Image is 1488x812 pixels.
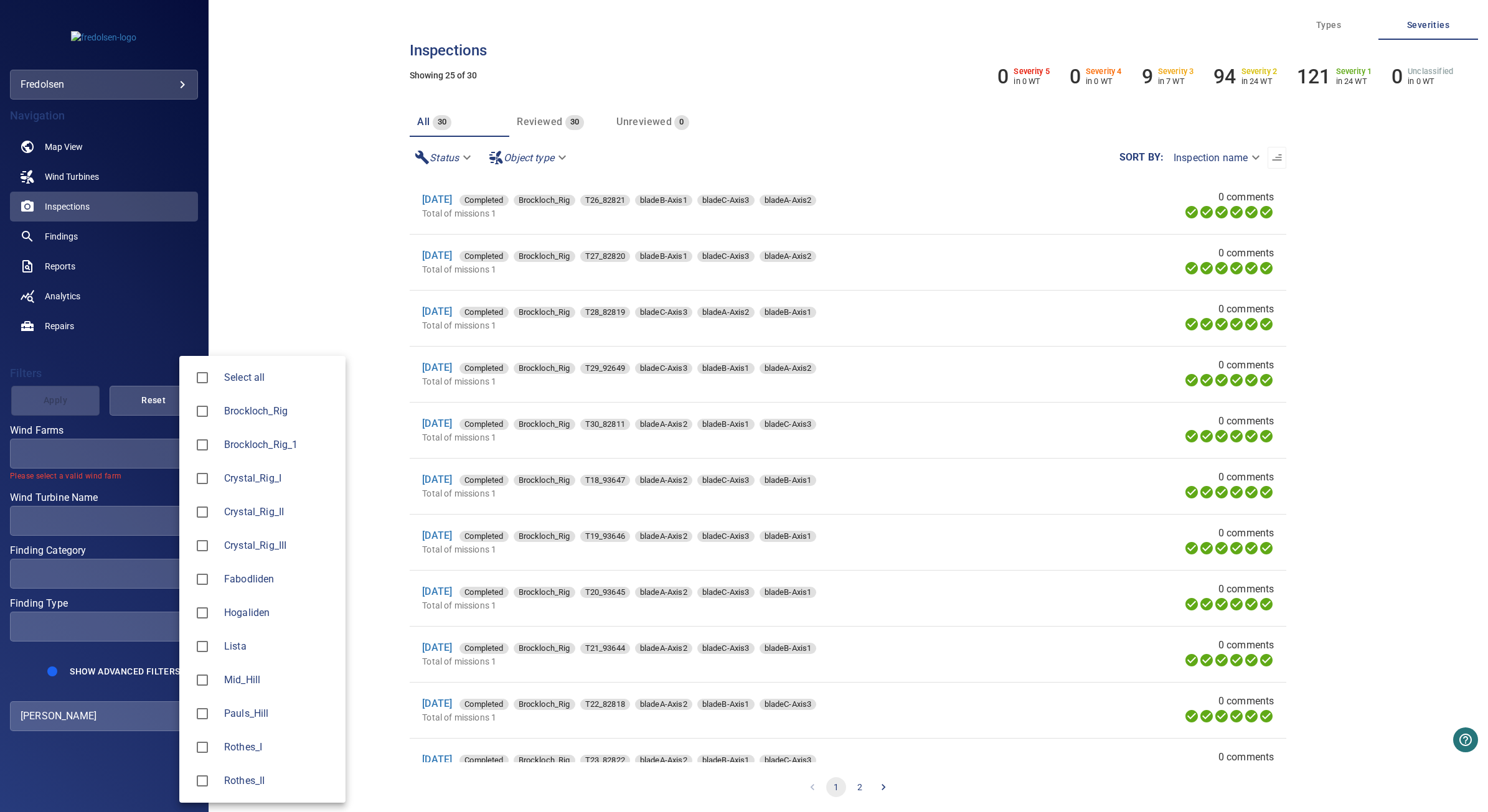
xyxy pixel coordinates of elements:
span: Pauls_Hill [224,706,336,721]
span: Rothes_II [189,768,215,794]
div: Wind Farms Brockloch_Rig [224,404,336,419]
span: Lista [224,639,336,654]
div: Wind Farms Rothes_II [224,773,336,788]
div: Wind Farms Fabodliden [224,572,336,587]
span: Hogaliden [189,600,215,626]
span: Brockloch_Rig_1 [224,437,336,452]
span: Hogaliden [224,605,336,620]
span: Brockloch_Rig [224,404,336,419]
span: Rothes_II [224,773,336,788]
span: Crystal_Rig_I [224,471,336,486]
div: Wind Farms Crystal_Rig_III [224,538,336,553]
div: Wind Farms Crystal_Rig_I [224,471,336,486]
div: Wind Farms Hogaliden [224,605,336,620]
span: Lista [189,633,215,660]
span: Rothes_I [224,740,336,755]
span: Rothes_I [189,734,215,760]
div: Wind Farms Rothes_I [224,740,336,755]
div: Wind Farms Pauls_Hill [224,706,336,721]
div: Wind Farms Mid_Hill [224,673,336,688]
span: Select all [224,370,336,385]
span: Crystal_Rig_III [224,538,336,553]
span: Brockloch_Rig [189,398,215,424]
span: Crystal_Rig_II [224,505,336,520]
span: Brockloch_Rig_1 [189,432,215,458]
span: Pauls_Hill [189,701,215,727]
span: Fabodliden [189,566,215,592]
span: Crystal_Rig_I [189,465,215,492]
div: Wind Farms Crystal_Rig_II [224,505,336,520]
span: Fabodliden [224,572,336,587]
div: Wind Farms Brockloch_Rig_1 [224,437,336,452]
span: Mid_Hill [189,667,215,693]
span: Crystal_Rig_III [189,533,215,559]
span: Mid_Hill [224,673,336,688]
div: Wind Farms Lista [224,639,336,654]
span: Crystal_Rig_II [189,499,215,525]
